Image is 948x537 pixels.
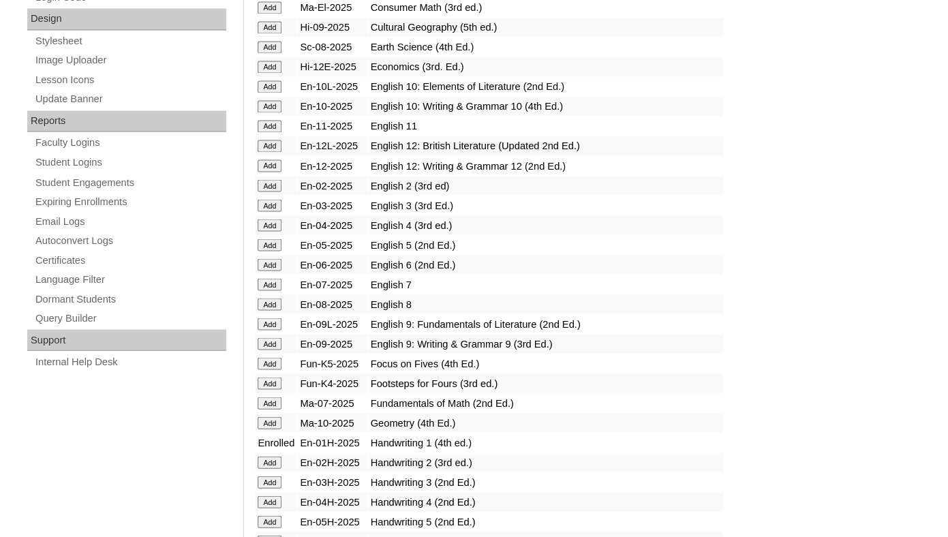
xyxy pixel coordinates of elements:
td: English 2 (3rd ed) [369,176,723,195]
input: Add [258,456,281,468]
td: English 12: Writing & Grammar 12 (2nd Ed.) [369,156,723,175]
td: En-09-2025 [298,334,367,353]
td: En-09L-2025 [298,314,367,333]
td: En-01H-2025 [298,433,367,452]
input: Add [258,397,281,409]
td: English 11 [369,117,723,136]
td: En-02H-2025 [298,452,367,472]
input: Add [258,80,281,93]
td: En-06-2025 [298,255,367,274]
td: En-02-2025 [298,176,367,195]
td: Handwriting 3 (2nd Ed.) [369,472,723,491]
input: Add [258,476,281,488]
input: Add [258,1,281,14]
td: Earth Science (4th Ed.) [369,37,723,57]
a: Faculty Logins [34,134,226,151]
a: Update Banner [34,91,226,108]
td: En-10L-2025 [298,77,367,96]
td: English 10: Elements of Literature (2nd Ed.) [369,77,723,96]
a: Stylesheet [34,33,226,50]
a: Autoconvert Logs [34,232,226,249]
td: English 7 [369,275,723,294]
td: English 9: Fundamentals of Literature (2nd Ed.) [369,314,723,333]
input: Add [258,515,281,527]
input: Add [258,278,281,290]
input: Add [258,21,281,33]
input: Add [258,337,281,350]
td: En-03-2025 [298,196,367,215]
input: Add [258,298,281,310]
a: Dormant Students [34,290,226,307]
input: Add [258,357,281,369]
input: Add [258,318,281,330]
a: Language Filter [34,271,226,288]
td: Fun-K4-2025 [298,373,367,393]
td: English 10: Writing & Grammar 10 (4th Ed.) [369,97,723,116]
td: Geometry (4th Ed.) [369,413,723,432]
a: Student Engagements [34,174,226,191]
a: Certificates [34,251,226,268]
td: Handwriting 2 (3rd ed.) [369,452,723,472]
a: Expiring Enrollments [34,193,226,210]
td: En-12-2025 [298,156,367,175]
td: En-08-2025 [298,294,367,313]
td: Cultural Geography (5th ed.) [369,18,723,37]
td: Hi-09-2025 [298,18,367,37]
td: English 8 [369,294,723,313]
td: English 9: Writing & Grammar 9 (3rd Ed.) [369,334,723,353]
td: En-12L-2025 [298,136,367,155]
input: Add [258,41,281,53]
td: English 6 (2nd Ed.) [369,255,723,274]
a: Student Logins [34,154,226,171]
input: Add [258,159,281,172]
input: Add [258,140,281,152]
td: En-10-2025 [298,97,367,116]
input: Add [258,219,281,231]
td: Ma-10-2025 [298,413,367,432]
a: Image Uploader [34,52,226,69]
input: Add [258,179,281,191]
td: En-04H-2025 [298,492,367,511]
td: Fundamentals of Math (2nd Ed.) [369,393,723,412]
input: Add [258,120,281,132]
input: Add [258,61,281,73]
td: Footsteps for Fours (3rd ed.) [369,373,723,393]
input: Add [258,100,281,112]
div: Design [27,8,226,30]
td: English 12: British Literature (Updated 2nd Ed.) [369,136,723,155]
a: Lesson Icons [34,72,226,89]
td: En-03H-2025 [298,472,367,491]
input: Add [258,377,281,389]
input: Add [258,199,281,211]
input: Add [258,495,281,508]
td: Economics (3rd. Ed.) [369,57,723,76]
td: Handwriting 5 (2nd Ed.) [369,512,723,531]
td: En-05H-2025 [298,512,367,531]
td: Fun-K5-2025 [298,354,367,373]
td: Enrolled [256,433,297,452]
td: En-07-2025 [298,275,367,294]
td: English 5 (2nd Ed.) [369,235,723,254]
a: Internal Help Desk [34,353,226,370]
div: Reports [27,110,226,132]
td: Sc-08-2025 [298,37,367,57]
a: Query Builder [34,309,226,326]
td: Ma-07-2025 [298,393,367,412]
td: English 3 (3rd Ed.) [369,196,723,215]
td: Handwriting 4 (2nd Ed.) [369,492,723,511]
td: En-04-2025 [298,215,367,234]
div: Support [27,329,226,351]
td: En-05-2025 [298,235,367,254]
td: Focus on Fives (4th Ed.) [369,354,723,373]
td: En-11-2025 [298,117,367,136]
td: English 4 (3rd ed.) [369,215,723,234]
td: Handwriting 1 (4th ed.) [369,433,723,452]
input: Add [258,416,281,429]
a: Email Logs [34,213,226,230]
td: Hi-12E-2025 [298,57,367,76]
input: Add [258,239,281,251]
input: Add [258,258,281,271]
